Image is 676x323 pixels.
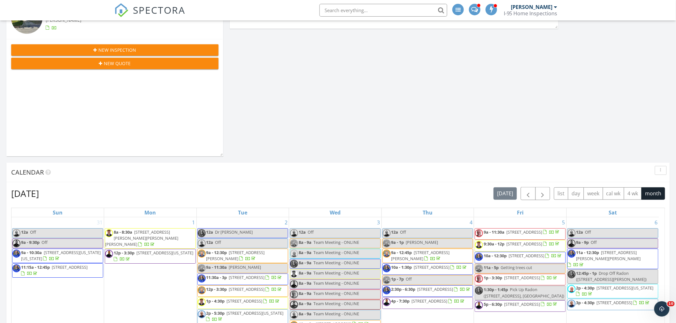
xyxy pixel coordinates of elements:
[133,3,185,17] span: SPECTORA
[198,310,206,318] img: picture1.jpg
[114,250,134,256] span: 12p - 3:30p
[484,287,564,298] span: Pick Up Radon ([STREET_ADDRESS], [GEOGRAPHIC_DATA])
[21,250,101,261] a: 9a - 10:30a [STREET_ADDRESS][US_STATE][US_STATE]
[290,270,298,278] img: josh_pic.png
[597,300,633,305] span: [STREET_ADDRESS]
[227,310,284,316] span: [STREET_ADDRESS][US_STATE]
[51,208,64,217] a: Sunday
[576,270,597,276] span: 12:45p - 1p
[383,298,391,306] img: daniel_transparent_photo.png
[299,250,311,255] span: 8a - 9a
[475,253,483,261] img: low_quality.jpg
[568,300,576,308] img: picture1.jpg
[114,229,132,235] span: 8a - 8:30a
[114,250,193,262] a: 12p - 3:30p [STREET_ADDRESS][US_STATE]
[568,250,576,258] img: low_quality.jpg
[382,249,473,263] a: 9a - 12:45p [STREET_ADDRESS][PERSON_NAME]
[104,60,131,67] span: New Quote
[576,250,599,255] span: 11a - 12:30p
[576,250,641,261] span: [STREET_ADDRESS][PERSON_NAME][PERSON_NAME]
[206,274,227,280] span: 11:30a - 3p
[603,187,625,200] button: cal wk
[567,249,658,269] a: 11a - 12:30p [STREET_ADDRESS][PERSON_NAME][PERSON_NAME]
[30,229,36,235] span: Off
[229,274,265,280] span: [STREET_ADDRESS]
[12,264,20,272] img: low_quality.jpg
[12,249,103,263] a: 9a - 10:30a [STREET_ADDRESS][US_STATE][US_STATE]
[21,264,50,270] span: 11:15a - 12:45p
[198,264,206,272] img: head_shot.png
[391,276,404,282] span: 1p - 7p
[198,298,206,306] img: josh_pic.png
[382,285,473,297] a: 2:30p - 6:30p [STREET_ADDRESS]
[206,286,227,292] span: 12p - 3:30p
[198,274,206,282] img: low_quality.jpg
[591,239,597,245] span: Off
[475,241,483,249] img: josh_pic.png
[511,4,553,10] div: [PERSON_NAME]
[383,229,391,237] img: picture1.jpg
[607,208,618,217] a: Saturday
[11,168,44,177] span: Calendar
[391,264,468,270] a: 10a - 1:30p [STREET_ADDRESS]
[383,250,391,258] img: head_shot.png
[391,298,466,304] a: 4p - 7:30p [STREET_ADDRESS]
[475,240,566,252] a: 9:30a - 12p [STREET_ADDRESS]
[475,265,483,273] img: head_shot.png
[206,250,265,261] a: 9a - 12:30p [STREET_ADDRESS][PERSON_NAME]
[105,228,196,249] a: 8a - 8:30a [STREET_ADDRESS][PERSON_NAME][PERSON_NAME][PERSON_NAME]
[535,187,550,200] button: Next month
[290,260,298,268] img: low_quality.jpg
[391,239,404,245] span: 9a - 1p
[299,229,306,235] span: 12a
[391,264,412,270] span: 10a - 1:30p
[475,229,483,237] img: john.png
[319,4,447,17] input: Search everything...
[198,250,206,258] img: head_shot.png
[313,260,359,266] span: Team Meeting - ONLINE
[418,286,453,292] span: [STREET_ADDRESS]
[206,229,213,235] span: 12a
[400,229,406,235] span: Off
[114,3,128,17] img: The Best Home Inspection Software - Spectora
[494,187,517,200] button: [DATE]
[568,229,576,237] img: picture1.jpg
[105,250,113,258] img: daniel_transparent_photo.png
[12,263,103,278] a: 11:15a - 12:45p [STREET_ADDRESS]
[624,187,642,200] button: 4 wk
[313,250,359,255] span: Team Meeting - ONLINE
[143,208,157,217] a: Monday
[576,285,595,291] span: 2p - 4:30p
[229,264,261,270] span: [PERSON_NAME]
[191,217,196,228] a: Go to September 1, 2025
[576,270,647,282] span: Drop Off Radon ([STREET_ADDRESS][PERSON_NAME])
[475,228,566,240] a: 9a - 11:30a [STREET_ADDRESS]
[105,249,196,263] a: 12p - 3:30p [STREET_ADDRESS][US_STATE]
[484,301,502,307] span: 5p - 6:30p
[504,10,557,17] div: I-95 Home Inspections
[313,301,359,306] span: Team Meeting - ONLINE
[382,297,473,309] a: 4p - 7:30p [STREET_ADDRESS]
[412,298,448,304] span: [STREET_ADDRESS]
[568,250,641,267] a: 11a - 12:30p [STREET_ADDRESS][PERSON_NAME][PERSON_NAME]
[521,187,536,200] button: Previous month
[283,217,289,228] a: Go to September 2, 2025
[641,187,665,200] button: month
[484,275,558,281] a: 1p - 3:30p [STREET_ADDRESS]
[290,311,298,319] img: picture1.jpg
[391,250,412,255] span: 9a - 12:45p
[197,285,288,297] a: 12p - 3:30p [STREET_ADDRESS]
[383,239,391,247] img: head_shot.png
[12,229,20,237] img: picture1.jpg
[299,290,311,296] span: 8a - 9a
[383,286,391,294] img: low_quality.jpg
[576,300,651,305] a: 3p - 4:30p [STREET_ADDRESS]
[383,264,391,272] img: low_quality.jpg
[290,239,298,247] img: head_shot.png
[475,287,483,295] img: low_quality.jpg
[206,310,225,316] span: 2p - 5:30p
[313,270,359,276] span: Team Meeting - ONLINE
[406,276,412,282] span: Off
[475,301,483,309] img: daniel_transparent_photo.png
[21,250,101,261] span: [STREET_ADDRESS][US_STATE][US_STATE]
